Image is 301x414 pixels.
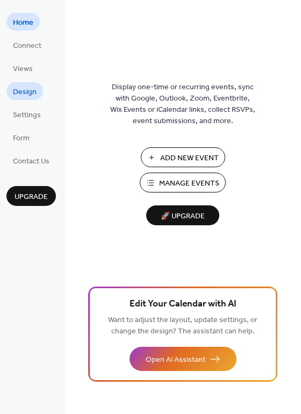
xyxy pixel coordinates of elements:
span: Want to adjust the layout, update settings, or change the design? The assistant can help. [108,313,257,339]
button: Add New Event [141,147,225,167]
button: Manage Events [140,173,226,192]
a: Home [6,13,40,31]
button: 🚀 Upgrade [146,205,219,225]
span: Settings [13,110,41,121]
a: Settings [6,105,47,123]
a: Design [6,82,43,100]
span: Upgrade [15,191,48,203]
a: Connect [6,36,48,54]
span: Form [13,133,30,144]
span: Display one-time or recurring events, sync with Google, Outlook, Zoom, Eventbrite, Wix Events or ... [110,82,255,127]
span: 🚀 Upgrade [153,209,213,224]
span: Manage Events [159,178,219,189]
button: Open AI Assistant [130,347,236,371]
a: Contact Us [6,152,56,169]
a: Form [6,129,36,146]
span: Add New Event [160,153,219,164]
button: Upgrade [6,186,56,206]
span: Open AI Assistant [146,354,205,366]
span: Connect [13,40,41,52]
span: Home [13,17,33,28]
a: Views [6,59,39,77]
span: Edit Your Calendar with AI [130,297,236,312]
span: Views [13,63,33,75]
span: Design [13,87,37,98]
span: Contact Us [13,156,49,167]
